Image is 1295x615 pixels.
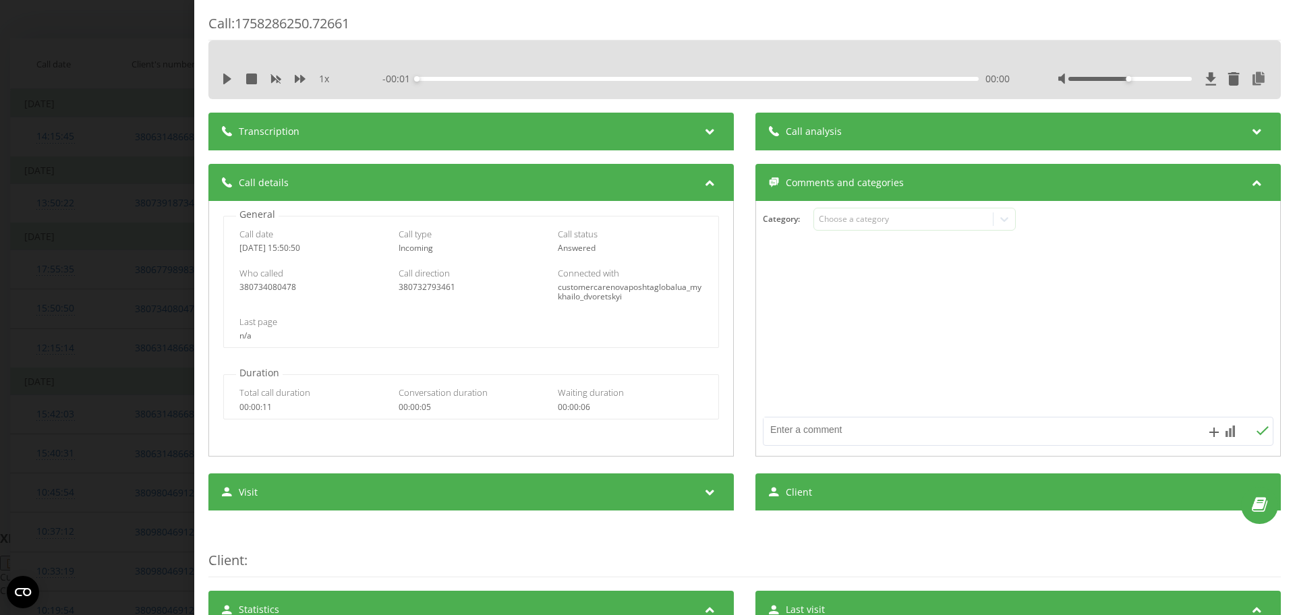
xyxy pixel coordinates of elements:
[399,242,433,254] span: Incoming
[239,125,299,138] span: Transcription
[239,243,384,253] div: [DATE] 15:50:50
[985,72,1010,86] span: 00:00
[414,76,420,82] div: Accessibility label
[399,267,450,279] span: Call direction
[239,316,277,328] span: Last page
[1126,76,1132,82] div: Accessibility label
[239,267,283,279] span: Who called
[399,403,544,412] div: 00:00:05
[558,283,703,302] div: customercarenovaposhtaglobalua_mykhailo_dvoretskyi
[239,486,258,499] span: Visit
[208,14,1281,40] div: Call : 1758286250.72661
[7,576,39,608] button: Open CMP widget
[399,283,544,292] div: 380732793461
[239,331,702,341] div: n/a
[239,386,310,399] span: Total call duration
[239,176,289,189] span: Call details
[319,72,329,86] span: 1 x
[786,176,904,189] span: Comments and categories
[558,386,624,399] span: Waiting duration
[399,228,432,240] span: Call type
[239,228,273,240] span: Call date
[399,386,488,399] span: Conversation duration
[239,283,384,292] div: 380734080478
[208,551,244,569] span: Client
[558,242,596,254] span: Answered
[208,524,1281,577] div: :
[236,208,279,221] p: General
[819,214,987,225] div: Choose a category
[558,267,619,279] span: Connected with
[236,366,283,380] p: Duration
[786,486,812,499] span: Client
[763,214,813,224] h4: Category :
[382,72,417,86] span: - 00:01
[239,403,384,412] div: 00:00:11
[786,125,842,138] span: Call analysis
[558,403,703,412] div: 00:00:06
[558,228,598,240] span: Call status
